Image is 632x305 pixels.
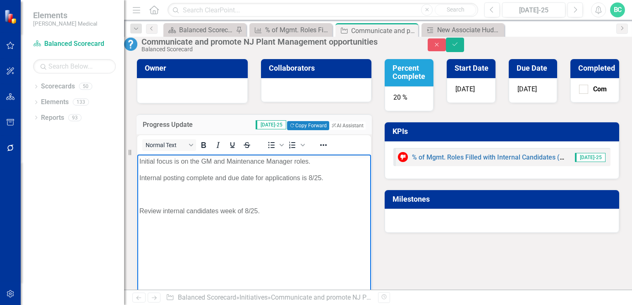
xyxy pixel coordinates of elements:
button: [DATE]-25 [502,2,565,17]
h3: Collaborators [269,64,367,72]
button: Italic [211,139,225,151]
button: Underline [225,139,239,151]
button: AI Assistant [329,122,366,130]
a: Initiatives [239,293,268,301]
img: No Information [124,38,137,51]
div: Balanced Scorecard [141,46,411,52]
button: Strikethrough [240,139,254,151]
button: Copy Forward [287,121,329,130]
a: Reports [41,113,64,123]
div: 50 [79,83,92,90]
img: Below Target [398,152,408,162]
a: % of Mgmt. Roles Filled with Internal Candidates (Rolling 12 Mos.) [251,25,330,35]
div: New Associate Huddles (<90 days) [437,25,502,35]
button: BC [610,2,625,17]
h3: Progress Update [143,121,213,129]
div: % of Mgmt. Roles Filled with Internal Candidates (Rolling 12 Mos.) [265,25,330,35]
div: Bullet list [264,139,285,151]
h3: Owner [145,64,243,72]
small: [PERSON_NAME] Medical [33,20,97,27]
a: Balanced Scorecard Welcome Page [165,25,234,35]
div: » » [166,293,372,303]
button: Search [435,4,476,16]
a: Scorecards [41,82,75,91]
div: Balanced Scorecard Welcome Page [179,25,234,35]
h3: Milestones [393,195,614,203]
h3: KPIs [393,127,614,136]
h3: Completed [578,64,615,72]
div: [DATE]-25 [505,5,563,15]
h3: Due Date [517,64,553,72]
img: ClearPoint Strategy [4,9,19,24]
button: Bold [196,139,211,151]
a: % of Mgmt. Roles Filled with Internal Candidates (Rolling 12 Mos.) [412,153,608,161]
a: Elements [41,98,69,107]
div: Communicate and promote NJ Plant Management opportunities [351,26,416,36]
a: Balanced Scorecard [33,39,116,49]
input: Search Below... [33,59,116,74]
button: Block Normal Text [142,139,196,151]
a: New Associate Huddles (<90 days) [424,25,502,35]
button: Reveal or hide additional toolbar items [316,139,330,151]
span: [DATE] [455,85,475,93]
iframe: Rich Text Area [137,155,371,299]
h3: Percent Complete [393,64,429,81]
a: Balanced Scorecard [178,293,236,301]
span: Elements [33,10,97,20]
div: 133 [73,99,89,106]
span: Normal Text [146,142,186,148]
div: 20 % [385,86,433,111]
input: Search ClearPoint... [168,3,478,17]
div: Communicate and promote NJ Plant Management opportunities [271,293,458,301]
span: Search [447,6,464,13]
span: [DATE]-25 [256,120,286,129]
div: Communicate and promote NJ Plant Management opportunities [141,37,411,46]
span: [DATE]-25 [575,153,606,162]
div: Numbered list [285,139,306,151]
div: 93 [68,114,81,121]
span: [DATE] [517,85,537,93]
h3: Start Date [455,64,491,72]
